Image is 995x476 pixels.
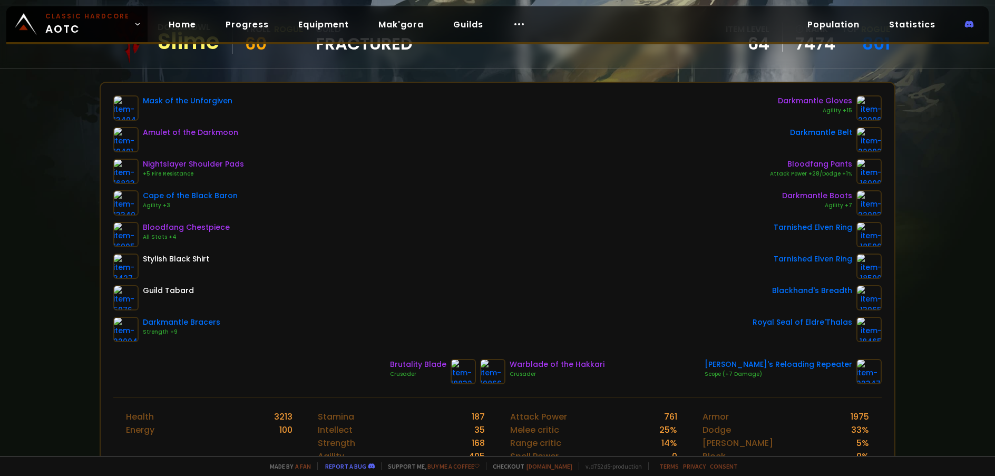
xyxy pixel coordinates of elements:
[160,14,204,35] a: Home
[703,423,731,436] div: Dodge
[143,317,220,328] div: Darkmantle Bracers
[856,254,882,279] img: item-18500
[316,23,413,52] div: guild
[264,462,311,470] span: Made by
[703,436,773,450] div: [PERSON_NAME]
[778,106,852,115] div: Agility +15
[856,190,882,216] img: item-22003
[318,436,355,450] div: Strength
[705,370,852,378] div: Scope (+7 Damage)
[279,423,292,436] div: 100
[143,190,238,201] div: Cape of the Black Baron
[113,285,139,310] img: item-5976
[778,95,852,106] div: Darkmantle Gloves
[381,462,480,470] span: Support me,
[45,12,130,37] span: AOTC
[427,462,480,470] a: Buy me a coffee
[295,462,311,470] a: a fan
[856,159,882,184] img: item-16909
[113,190,139,216] img: item-13340
[45,12,130,21] small: Classic Hardcore
[474,423,485,436] div: 35
[480,359,505,384] img: item-19866
[795,36,835,52] a: 7474
[143,222,230,233] div: Bloodfang Chestpiece
[799,14,868,35] a: Population
[782,201,852,210] div: Agility +7
[126,423,154,436] div: Energy
[143,159,244,170] div: Nightslayer Shoulder Pads
[143,170,244,178] div: +5 Fire Resistance
[856,317,882,342] img: item-18465
[856,436,869,450] div: 5 %
[445,14,492,35] a: Guilds
[113,127,139,152] img: item-19491
[390,370,446,378] div: Crusader
[770,159,852,170] div: Bloodfang Pants
[113,222,139,247] img: item-16905
[774,254,852,265] div: Tarnished Elven Ring
[772,285,852,296] div: Blackhand's Breadth
[290,14,357,35] a: Equipment
[158,34,219,50] div: Slime
[126,410,154,423] div: Health
[510,359,604,370] div: Warblade of the Hakkari
[726,36,769,52] div: 64
[510,410,567,423] div: Attack Power
[664,410,677,423] div: 761
[143,254,209,265] div: Stylish Black Shirt
[683,462,706,470] a: Privacy
[851,423,869,436] div: 33 %
[113,95,139,121] img: item-13404
[318,450,344,463] div: Agility
[6,6,148,42] a: Classic HardcoreAOTC
[856,127,882,152] img: item-22002
[856,450,869,463] div: 0 %
[472,410,485,423] div: 187
[274,410,292,423] div: 3213
[510,436,561,450] div: Range critic
[370,14,432,35] a: Mak'gora
[753,317,852,328] div: Royal Seal of Eldre'Thalas
[672,450,677,463] div: 0
[451,359,476,384] img: item-18832
[486,462,572,470] span: Checkout
[318,410,354,423] div: Stamina
[143,233,230,241] div: All Stats +4
[113,254,139,279] img: item-3427
[469,450,485,463] div: 405
[703,410,729,423] div: Armor
[143,127,238,138] div: Amulet of the Darkmoon
[856,359,882,384] img: item-22347
[143,201,238,210] div: Agility +3
[390,359,446,370] div: Brutality Blade
[325,462,366,470] a: Report a bug
[113,159,139,184] img: item-16823
[659,462,679,470] a: Terms
[659,423,677,436] div: 25 %
[143,95,232,106] div: Mask of the Unforgiven
[661,436,677,450] div: 14 %
[790,127,852,138] div: Darkmantle Belt
[316,36,413,52] span: Fractured
[710,462,738,470] a: Consent
[579,462,642,470] span: v. d752d5 - production
[143,328,220,336] div: Strength +9
[705,359,852,370] div: [PERSON_NAME]'s Reloading Repeater
[318,423,353,436] div: Intellect
[856,285,882,310] img: item-13965
[703,450,726,463] div: Block
[881,14,944,35] a: Statistics
[782,190,852,201] div: Darkmantle Boots
[113,317,139,342] img: item-22004
[510,450,559,463] div: Spell Power
[217,14,277,35] a: Progress
[510,423,559,436] div: Melee critic
[770,170,852,178] div: Attack Power +28/Dodge +1%
[856,222,882,247] img: item-18500
[472,436,485,450] div: 168
[526,462,572,470] a: [DOMAIN_NAME]
[774,222,852,233] div: Tarnished Elven Ring
[510,370,604,378] div: Crusader
[143,285,194,296] div: Guild Tabard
